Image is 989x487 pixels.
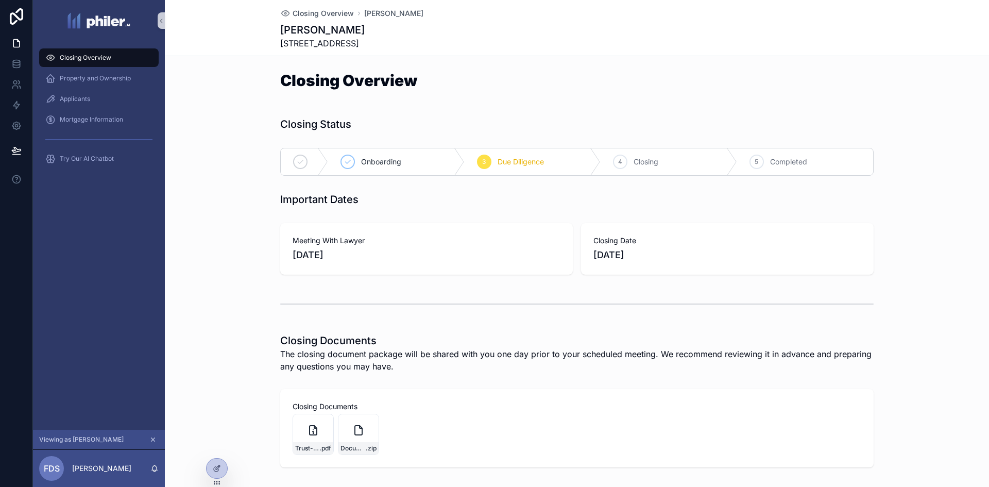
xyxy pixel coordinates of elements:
span: [STREET_ADDRESS] [280,37,365,49]
span: The closing document package will be shared with you one day prior to your scheduled meeting. We ... [280,348,874,373]
span: Viewing as [PERSON_NAME] [39,435,124,444]
span: Try Our AI Chatbot [60,155,114,163]
span: [DATE] [293,248,560,262]
span: Meeting With Lawyer [293,236,560,246]
a: Closing Overview [280,8,354,19]
span: Applicants [60,95,90,103]
div: scrollable content [33,41,165,181]
span: 3 [482,158,486,166]
a: Applicants [39,90,159,108]
span: .zip [366,444,377,452]
span: Closing [634,157,658,167]
a: Try Our AI Chatbot [39,149,159,168]
span: Onboarding [361,157,401,167]
span: .pdf [319,444,331,452]
img: App logo [67,12,131,29]
span: FDS [44,462,60,475]
a: Closing Overview [39,48,159,67]
span: Completed [770,157,807,167]
span: Property and Ownership [60,74,131,82]
h1: [PERSON_NAME] [280,23,365,37]
span: 4 [618,158,622,166]
span: Closing Overview [60,54,111,62]
h1: Important Dates [280,192,359,207]
p: [PERSON_NAME] [72,463,131,474]
a: Mortgage Information [39,110,159,129]
h1: Closing Documents [280,333,874,348]
a: [PERSON_NAME] [364,8,423,19]
a: Property and Ownership [39,69,159,88]
span: Closing Overview [293,8,354,19]
span: Mortgage Information [60,115,123,124]
h1: Closing Overview [280,73,874,88]
span: 5 [755,158,758,166]
h1: Closing Status [280,117,351,131]
span: Due Diligence [498,157,544,167]
span: Trust-Ledger [295,444,319,452]
span: Closing Date [593,236,861,246]
span: Documents-for-Signing-20250811T214709Z-1-001 [340,444,366,452]
span: Closing Documents [293,401,861,412]
span: [DATE] [593,248,861,262]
